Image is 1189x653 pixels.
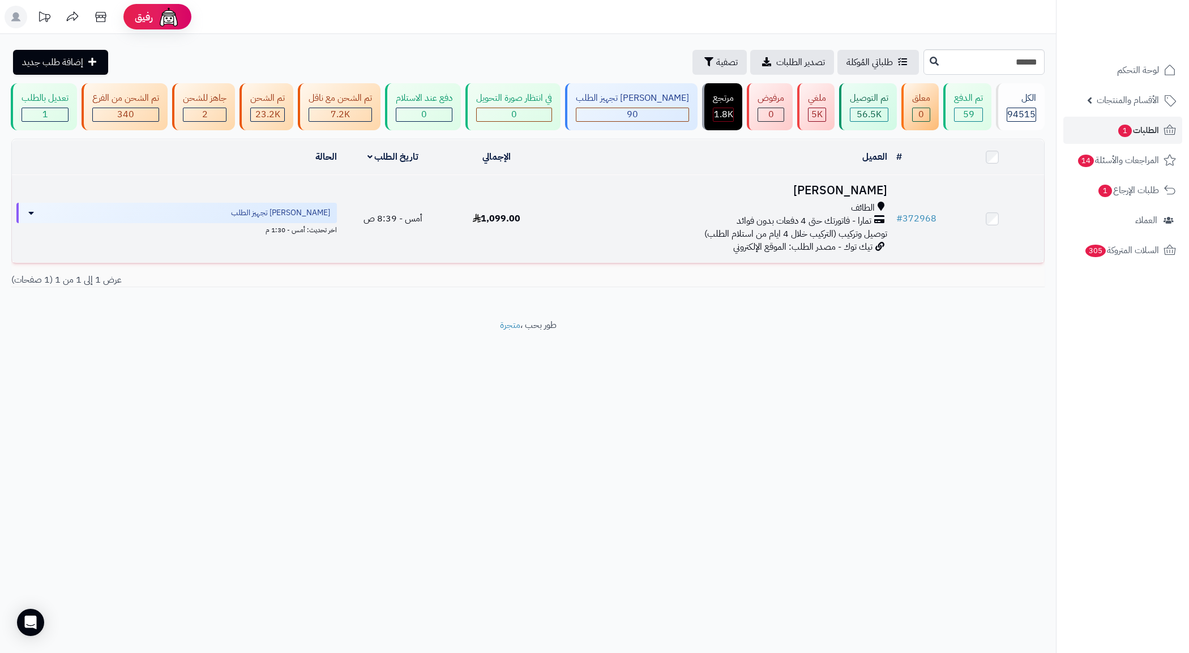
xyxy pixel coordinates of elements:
[776,56,825,69] span: تصدير الطلبات
[768,108,774,121] span: 0
[896,150,902,164] a: #
[955,108,982,121] div: 59
[918,108,924,121] span: 0
[250,92,285,105] div: تم الشحن
[1063,117,1182,144] a: الطلبات1
[1007,92,1036,105] div: الكل
[704,227,887,241] span: توصيل وتركيب (التركيب خلال 4 ايام من استلام الطلب)
[1078,155,1094,167] span: 14
[367,150,419,164] a: تاريخ الطلب
[170,83,237,130] a: جاهز للشحن 2
[913,108,930,121] div: 0
[8,83,79,130] a: تعديل بالطلب 1
[1007,108,1036,121] span: 94515
[296,83,383,130] a: تم الشحن مع ناقل 7.2K
[421,108,427,121] span: 0
[511,108,517,121] span: 0
[808,92,826,105] div: ملغي
[157,6,180,28] img: ai-face.png
[553,184,887,197] h3: [PERSON_NAME]
[692,50,747,75] button: تصفية
[477,108,551,121] div: 0
[22,56,83,69] span: إضافة طلب جديد
[896,212,936,225] a: #372968
[1117,62,1159,78] span: لوحة التحكم
[79,83,170,130] a: تم الشحن من الفرع 340
[183,92,226,105] div: جاهز للشحن
[1097,92,1159,108] span: الأقسام والمنتجات
[1118,125,1132,137] span: 1
[857,108,882,121] span: 56.5K
[733,240,872,254] span: تيك توك - مصدر الطلب: الموقع الإلكتروني
[1117,122,1159,138] span: الطلبات
[716,56,738,69] span: تصفية
[231,207,330,219] span: [PERSON_NAME] تجهيز الطلب
[750,50,834,75] a: تصدير الطلبات
[1098,185,1112,197] span: 1
[16,223,337,235] div: اخر تحديث: أمس - 1:30 م
[896,212,903,225] span: #
[576,108,688,121] div: 90
[315,150,337,164] a: الحالة
[135,10,153,24] span: رفيق
[899,83,941,130] a: معلق 0
[22,92,69,105] div: تعديل بالطلب
[563,83,700,130] a: [PERSON_NAME] تجهيز الطلب 90
[500,318,520,332] a: متجرة
[795,83,837,130] a: ملغي 5K
[202,108,208,121] span: 2
[627,108,638,121] span: 90
[809,108,826,121] div: 4957
[22,108,68,121] div: 1
[117,108,134,121] span: 340
[42,108,48,121] span: 1
[463,83,563,130] a: في انتظار صورة التحويل 0
[183,108,226,121] div: 2
[383,83,463,130] a: دفع عند الاستلام 0
[396,108,452,121] div: 0
[576,92,689,105] div: [PERSON_NAME] تجهيز الطلب
[1097,182,1159,198] span: طلبات الإرجاع
[1063,177,1182,204] a: طلبات الإرجاع1
[1063,207,1182,234] a: العملاء
[476,92,552,105] div: في انتظار صورة التحويل
[713,92,734,105] div: مرتجع
[758,92,784,105] div: مرفوض
[1063,237,1182,264] a: السلات المتروكة305
[837,50,919,75] a: طلباتي المُوكلة
[811,108,823,121] span: 5K
[1085,245,1106,257] span: 305
[758,108,784,121] div: 0
[714,108,733,121] span: 1.8K
[851,202,875,215] span: الطائف
[1084,242,1159,258] span: السلات المتروكة
[1063,147,1182,174] a: المراجعات والأسئلة14
[396,92,452,105] div: دفع عند الاستلام
[1135,212,1157,228] span: العملاء
[251,108,284,121] div: 23151
[309,92,372,105] div: تم الشحن مع ناقل
[237,83,296,130] a: تم الشحن 23.2K
[963,108,974,121] span: 59
[837,83,899,130] a: تم التوصيل 56.5K
[309,108,371,121] div: 7223
[1077,152,1159,168] span: المراجعات والأسئلة
[93,108,159,121] div: 340
[331,108,350,121] span: 7.2K
[846,56,893,69] span: طلباتي المُوكلة
[17,609,44,636] div: Open Intercom Messenger
[862,150,887,164] a: العميل
[30,6,58,31] a: تحديثات المنصة
[1112,28,1178,52] img: logo-2.png
[482,150,511,164] a: الإجمالي
[850,92,888,105] div: تم التوصيل
[473,212,520,225] span: 1,099.00
[850,108,888,121] div: 56508
[737,215,871,228] span: تمارا - فاتورتك حتى 4 دفعات بدون فوائد
[13,50,108,75] a: إضافة طلب جديد
[363,212,422,225] span: أمس - 8:39 ص
[745,83,795,130] a: مرفوض 0
[700,83,745,130] a: مرتجع 1.8K
[994,83,1047,130] a: الكل94515
[1063,57,1182,84] a: لوحة التحكم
